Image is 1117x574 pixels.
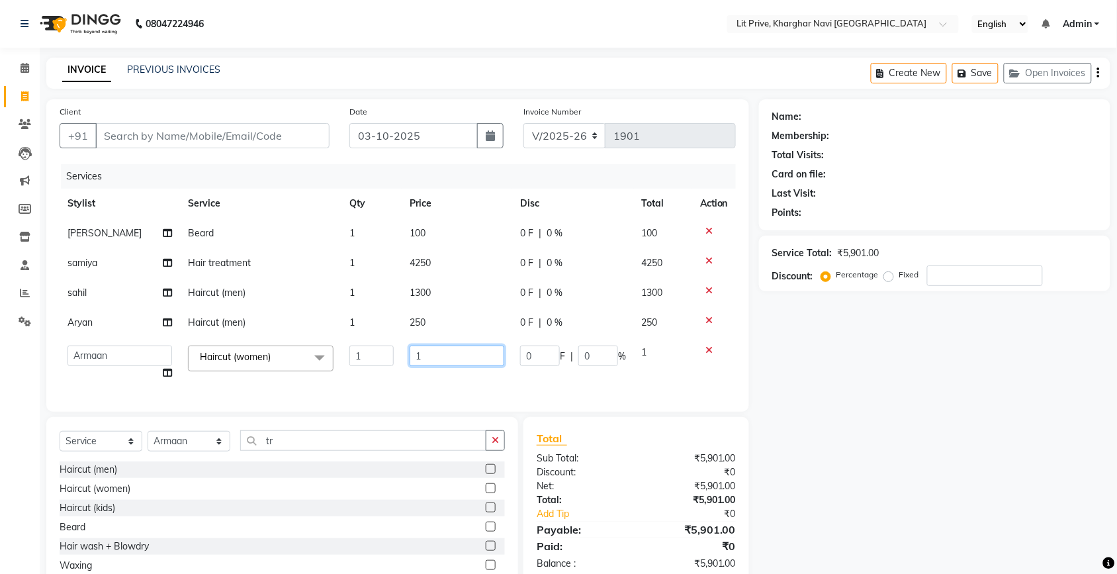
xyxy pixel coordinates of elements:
span: 1300 [642,287,663,299]
span: 1 [642,346,647,358]
th: Disc [512,189,634,218]
span: | [570,350,573,363]
span: 4250 [410,257,431,269]
div: Waxing [60,559,92,573]
button: Create New [871,63,947,83]
span: 0 F [520,226,533,240]
span: Aryan [67,316,93,328]
div: ₹0 [636,538,746,554]
div: ₹0 [654,507,746,521]
div: Last Visit: [772,187,817,201]
div: Total Visits: [772,148,825,162]
label: Fixed [899,269,919,281]
span: 1300 [410,287,431,299]
span: 250 [410,316,425,328]
span: Haircut (men) [188,287,246,299]
div: ₹5,901.00 [636,522,746,538]
div: Hair wash + Blowdry [60,540,149,553]
div: Service Total: [772,246,832,260]
a: INVOICE [62,58,111,82]
div: Haircut (women) [60,482,130,496]
div: ₹5,901.00 [636,452,746,465]
div: Services [61,164,746,189]
span: 100 [410,227,425,239]
div: Discount: [527,465,637,479]
span: 250 [642,316,658,328]
span: | [539,226,541,240]
b: 08047224946 [146,5,204,42]
div: Name: [772,110,802,124]
th: Qty [341,189,402,218]
span: F [560,350,565,363]
input: Search by Name/Mobile/Email/Code [95,123,330,148]
span: | [539,316,541,330]
label: Client [60,106,81,118]
span: 0 % [547,316,562,330]
span: Haircut (women) [200,351,271,363]
div: Payable: [527,522,637,538]
div: Total: [527,493,637,507]
div: Balance : [527,557,637,571]
span: 0 % [547,286,562,300]
label: Date [349,106,367,118]
div: Net: [527,479,637,493]
span: % [618,350,626,363]
span: Hair treatment [188,257,251,269]
div: Points: [772,206,802,220]
a: x [271,351,277,363]
div: Haircut (kids) [60,501,115,515]
th: Service [180,189,341,218]
input: Search or Scan [240,430,486,451]
img: logo [34,5,124,42]
th: Action [692,189,736,218]
div: ₹5,901.00 [636,557,746,571]
div: Card on file: [772,167,827,181]
span: 100 [642,227,658,239]
button: +91 [60,123,97,148]
label: Invoice Number [523,106,581,118]
th: Price [402,189,512,218]
span: | [539,256,541,270]
div: ₹5,901.00 [838,246,879,260]
a: Add Tip [527,507,654,521]
div: Sub Total: [527,452,637,465]
span: 1 [349,257,355,269]
span: 0 % [547,256,562,270]
span: Beard [188,227,214,239]
span: 0 F [520,256,533,270]
span: Haircut (men) [188,316,246,328]
div: Beard [60,520,85,534]
div: Discount: [772,269,813,283]
label: Percentage [836,269,879,281]
div: ₹0 [636,465,746,479]
button: Save [952,63,999,83]
span: | [539,286,541,300]
div: ₹5,901.00 [636,493,746,507]
a: PREVIOUS INVOICES [127,64,220,75]
th: Total [634,189,692,218]
span: Admin [1063,17,1092,31]
div: Paid: [527,538,637,554]
div: ₹5,901.00 [636,479,746,493]
span: 4250 [642,257,663,269]
span: 0 F [520,286,533,300]
span: Total [537,432,567,446]
span: [PERSON_NAME] [67,227,142,239]
span: 1 [349,287,355,299]
span: 0 % [547,226,562,240]
span: 0 F [520,316,533,330]
span: 1 [349,227,355,239]
button: Open Invoices [1004,63,1092,83]
th: Stylist [60,189,180,218]
div: Haircut (men) [60,463,117,477]
span: sahil [67,287,87,299]
div: Membership: [772,129,830,143]
span: 1 [349,316,355,328]
span: samiya [67,257,97,269]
